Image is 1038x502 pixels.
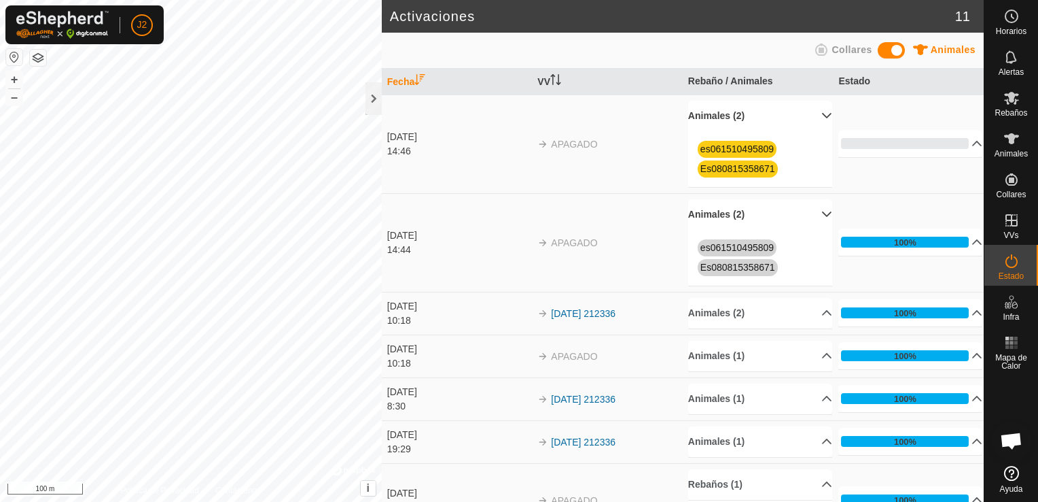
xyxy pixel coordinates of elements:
[537,351,548,362] img: arrow
[838,385,982,412] p-accordion-header: 100%
[6,89,22,105] button: –
[367,482,370,494] span: i
[16,11,109,39] img: Logo Gallagher
[1003,231,1018,239] span: VVs
[387,130,531,144] div: [DATE]
[999,68,1024,76] span: Alertas
[996,27,1026,35] span: Horarios
[551,139,597,150] span: APAGADO
[700,163,775,174] a: Es080815358671
[688,469,832,500] p-accordion-header: Rebaños (1)
[1000,485,1023,493] span: Ayuda
[387,356,531,371] div: 10:18
[688,199,832,230] p-accordion-header: Animales (2)
[120,484,198,497] a: Política de Privacidad
[551,237,597,248] span: APAGADO
[841,350,969,361] div: 100%
[387,299,531,314] div: [DATE]
[841,237,969,248] div: 100%
[838,299,982,327] p-accordion-header: 100%
[382,69,533,95] th: Fecha
[390,8,955,24] h2: Activaciones
[688,230,832,286] p-accordion-content: Animales (2)
[955,6,970,27] span: 11
[688,384,832,414] p-accordion-header: Animales (1)
[387,314,531,328] div: 10:18
[894,392,916,405] div: 100%
[537,308,548,319] img: arrow
[831,44,872,55] span: Collares
[838,342,982,369] p-accordion-header: 100%
[838,130,982,157] p-accordion-header: 0%
[700,242,774,253] a: es061510495809
[999,272,1024,280] span: Estado
[838,229,982,256] p-accordion-header: 100%
[683,69,834,95] th: Rebaño / Animales
[551,437,615,448] a: [DATE] 212336
[991,420,1032,461] div: Chat abierto
[931,44,976,55] span: Animales
[995,150,1028,158] span: Animales
[688,341,832,371] p-accordion-header: Animales (1)
[894,350,916,363] div: 100%
[995,109,1027,117] span: Rebaños
[551,351,597,362] span: APAGADO
[996,190,1026,199] span: Collares
[841,436,969,447] div: 100%
[688,131,832,187] p-accordion-content: Animales (2)
[550,76,561,87] p-sorticon: Activar para ordenar
[387,399,531,414] div: 8:30
[414,76,425,87] p-sorticon: Activar para ordenar
[841,307,969,318] div: 100%
[30,50,46,66] button: Capas del Mapa
[894,307,916,320] div: 100%
[984,461,1038,499] a: Ayuda
[551,308,615,319] a: [DATE] 212336
[700,262,775,273] a: Es080815358671
[6,49,22,65] button: Restablecer Mapa
[387,342,531,356] div: [DATE]
[6,71,22,88] button: +
[537,237,548,248] img: arrow
[688,426,832,457] p-accordion-header: Animales (1)
[688,298,832,329] p-accordion-header: Animales (2)
[137,18,147,32] span: J2
[551,394,615,405] a: [DATE] 212336
[841,393,969,404] div: 100%
[841,138,969,149] div: 0%
[387,486,531,501] div: [DATE]
[688,101,832,131] p-accordion-header: Animales (2)
[532,69,683,95] th: VV
[387,428,531,442] div: [DATE]
[988,354,1035,370] span: Mapa de Calor
[387,229,531,243] div: [DATE]
[537,394,548,405] img: arrow
[838,428,982,455] p-accordion-header: 100%
[387,243,531,257] div: 14:44
[700,144,774,154] a: es061510495809
[537,437,548,448] img: arrow
[215,484,261,497] a: Contáctenos
[537,139,548,150] img: arrow
[1003,313,1019,321] span: Infra
[833,69,984,95] th: Estado
[387,442,531,456] div: 19:29
[894,435,916,448] div: 100%
[387,385,531,399] div: [DATE]
[387,144,531,158] div: 14:46
[894,236,916,249] div: 100%
[361,481,376,496] button: i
